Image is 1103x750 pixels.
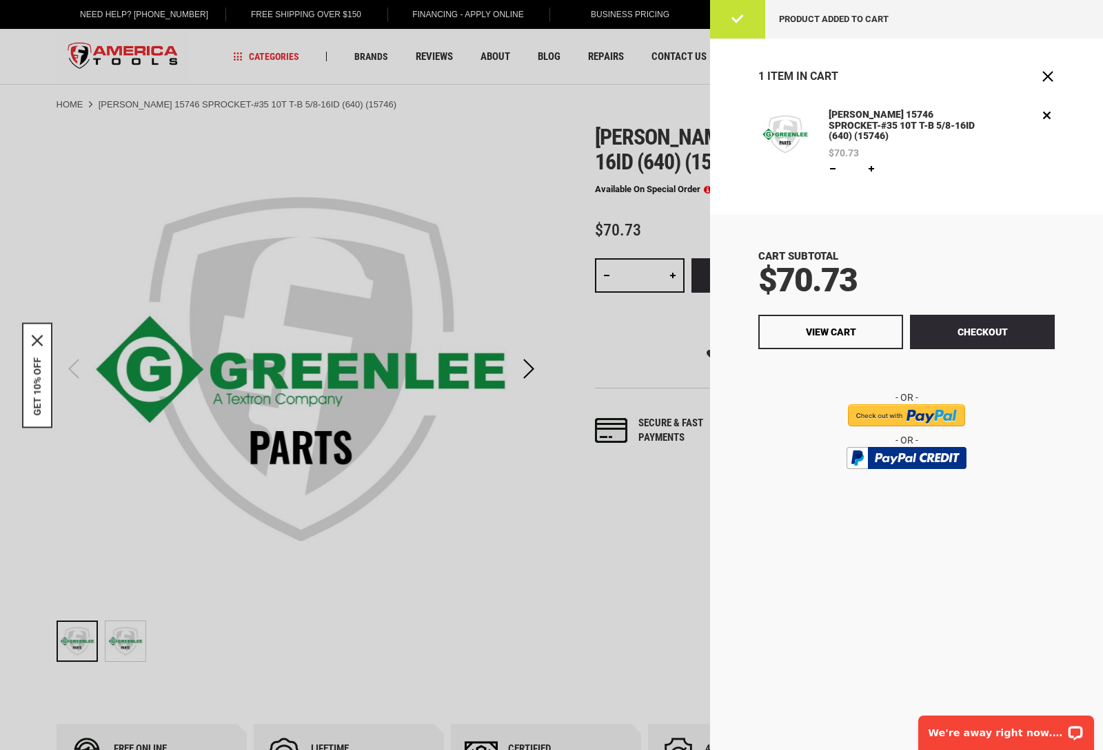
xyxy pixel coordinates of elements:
[32,335,43,346] svg: close icon
[758,107,812,161] img: Greenlee 15746 SPROCKET-#35 10T T-B 5/8-16ID (640) (15746)
[909,707,1103,750] iframe: LiveChat chat widget
[758,260,857,300] span: $70.73
[910,315,1055,349] button: Checkout
[829,148,859,158] span: $70.73
[758,250,838,262] span: Cart Subtotal
[32,335,43,346] button: Close
[758,70,765,83] span: 1
[855,472,958,488] img: btn_bml_text.png
[32,357,43,415] button: GET 10% OFF
[779,14,889,24] span: Product added to cart
[758,315,903,349] a: View Cart
[758,107,812,176] a: Greenlee 15746 SPROCKET-#35 10T T-B 5/8-16ID (640) (15746)
[825,107,984,144] a: [PERSON_NAME] 15746 SPROCKET-#35 10T T-B 5/8-16ID (640) (15746)
[806,326,856,337] span: View Cart
[767,70,838,83] span: Item in Cart
[1041,70,1055,83] button: Close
